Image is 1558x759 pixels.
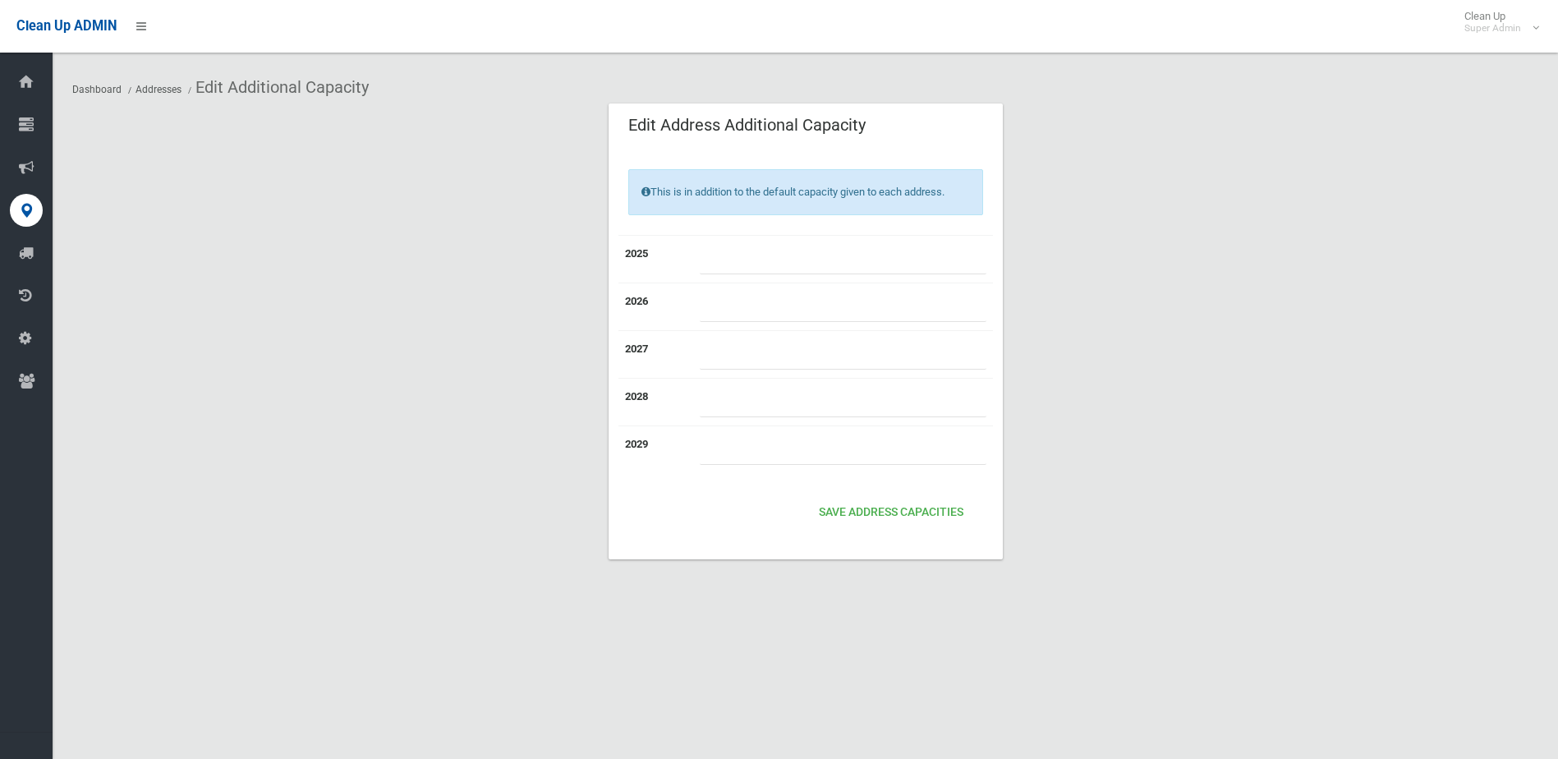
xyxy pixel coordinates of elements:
[72,84,122,95] a: Dashboard
[1456,10,1537,34] span: Clean Up
[184,72,369,103] li: Edit Additional Capacity
[618,425,693,473] th: 2029
[618,378,693,425] th: 2028
[628,169,983,215] div: This is in addition to the default capacity given to each address.
[618,235,693,283] th: 2025
[618,330,693,378] th: 2027
[812,498,970,528] button: Save Address capacities
[16,18,117,34] span: Clean Up ADMIN
[1464,22,1521,34] small: Super Admin
[609,109,885,141] header: Edit Address Additional Capacity
[618,283,693,330] th: 2026
[136,84,182,95] a: Addresses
